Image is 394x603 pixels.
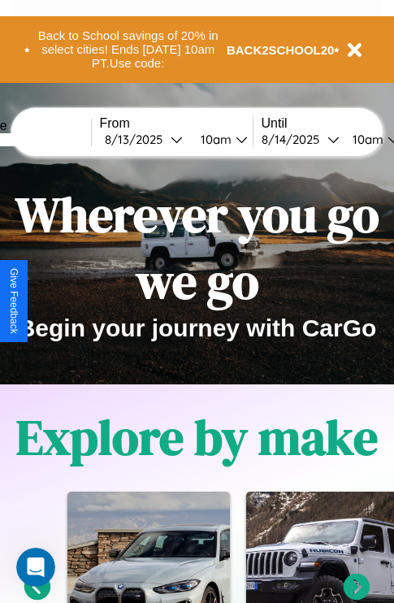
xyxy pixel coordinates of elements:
[16,548,55,587] iframe: Intercom live chat
[262,132,327,147] div: 8 / 14 / 2025
[16,404,378,471] h1: Explore by make
[105,132,171,147] div: 8 / 13 / 2025
[100,116,253,131] label: From
[344,132,388,147] div: 10am
[30,24,227,75] button: Back to School savings of 20% in select cities! Ends [DATE] 10am PT.Use code:
[8,268,19,334] div: Give Feedback
[193,132,236,147] div: 10am
[227,43,335,57] b: BACK2SCHOOL20
[100,131,188,148] button: 8/13/2025
[188,131,253,148] button: 10am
